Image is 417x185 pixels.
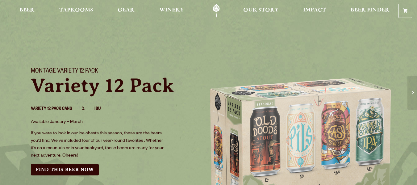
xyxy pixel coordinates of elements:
a: Winery [155,4,188,18]
p: Available January – March [31,119,167,126]
li: Variety 12 Pack Cans [31,105,82,113]
h1: Montage Variety 12 Pack [31,68,201,76]
p: Variety 12 Pack [31,76,201,95]
span: Gear [118,8,135,13]
span: Our Story [243,8,279,13]
span: Taprooms [59,8,93,13]
a: Beer [15,4,39,18]
p: If you were to look in our ice chests this season, these are the beers you’d find. We’ve included... [31,130,167,160]
a: Beer Finder [347,4,394,18]
span: Impact [303,8,326,13]
a: Gear [114,4,139,18]
a: Our Story [239,4,283,18]
li: % [82,105,94,113]
span: Beer Finder [351,8,390,13]
a: Find this Beer Now [31,164,99,175]
li: IBU [94,105,111,113]
a: Taprooms [55,4,97,18]
span: Beer [19,8,35,13]
span: Winery [159,8,184,13]
a: Impact [299,4,330,18]
a: Odell Home [205,4,228,18]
